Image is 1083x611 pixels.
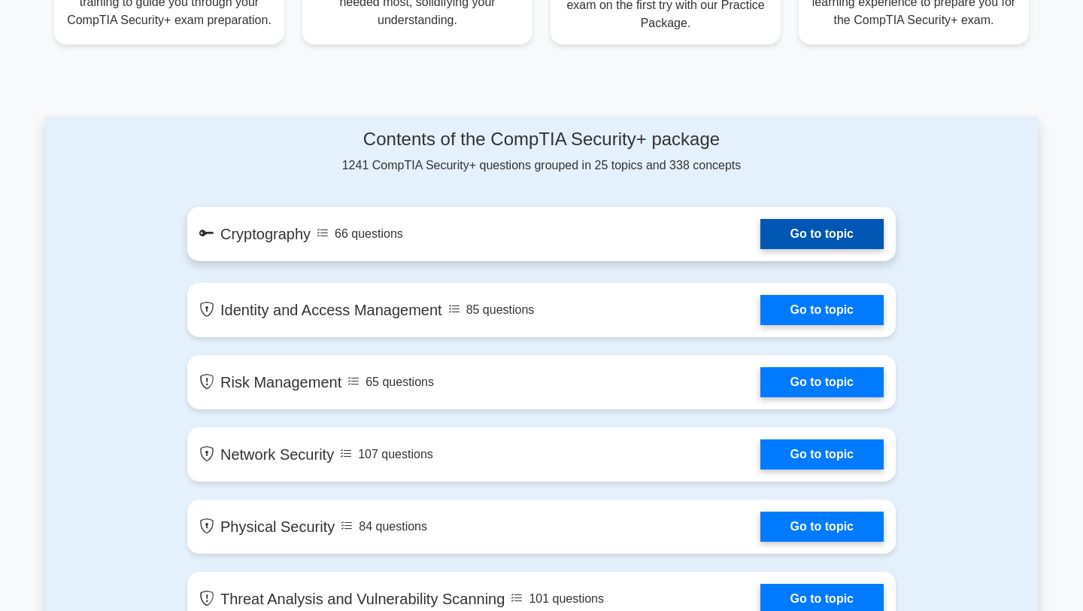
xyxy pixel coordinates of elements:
[760,295,884,325] a: Go to topic
[760,219,884,249] a: Go to topic
[760,367,884,397] a: Go to topic
[187,129,896,175] div: 1241 CompTIA Security+ questions grouped in 25 topics and 338 concepts
[760,512,884,542] a: Go to topic
[760,439,884,470] a: Go to topic
[187,129,896,150] h4: Contents of the CompTIA Security+ package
